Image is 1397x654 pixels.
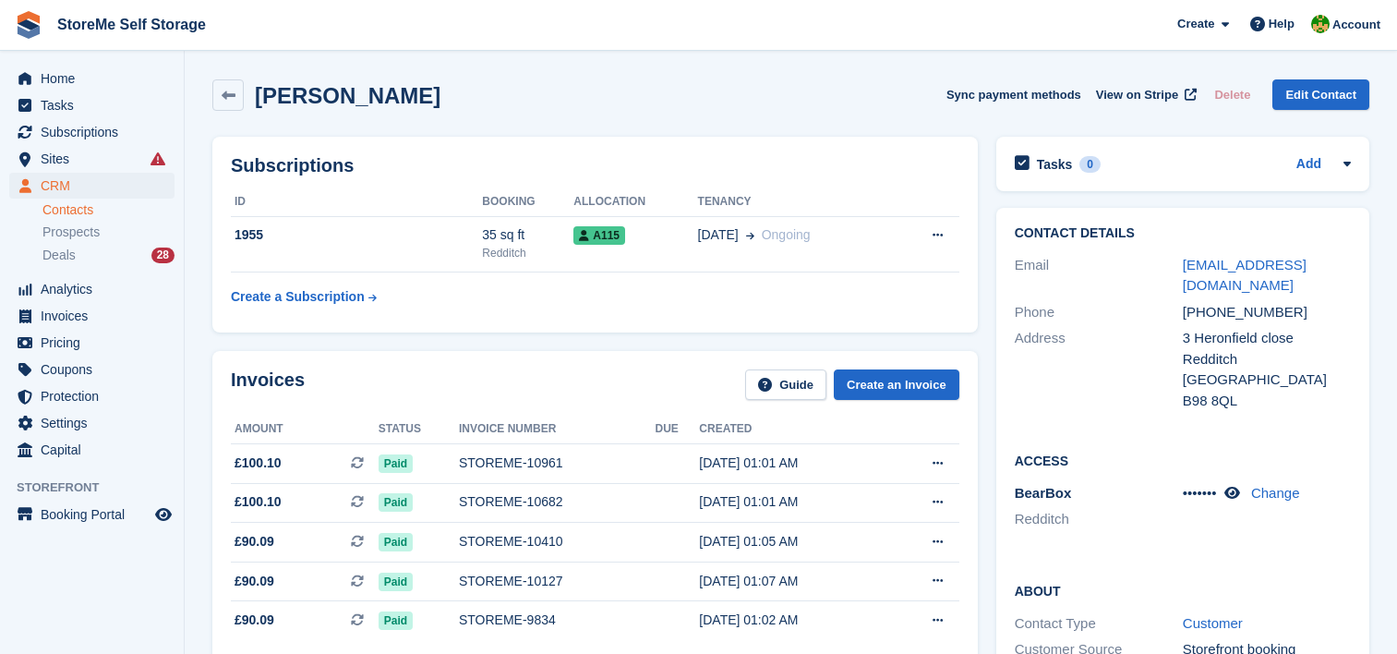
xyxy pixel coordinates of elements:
[1183,615,1243,631] a: Customer
[255,83,440,108] h2: [PERSON_NAME]
[762,227,811,242] span: Ongoing
[235,532,274,551] span: £90.09
[231,188,482,217] th: ID
[699,532,885,551] div: [DATE] 01:05 AM
[41,66,151,91] span: Home
[9,437,175,463] a: menu
[1272,79,1369,110] a: Edit Contact
[1207,79,1258,110] button: Delete
[459,611,656,630] div: STOREME-9834
[1015,302,1183,323] div: Phone
[235,572,274,591] span: £90.09
[379,454,413,473] span: Paid
[379,415,459,444] th: Status
[42,223,175,242] a: Prospects
[1015,509,1183,530] li: Redditch
[946,79,1081,110] button: Sync payment methods
[9,383,175,409] a: menu
[9,66,175,91] a: menu
[1015,255,1183,297] div: Email
[379,573,413,591] span: Paid
[1183,257,1307,294] a: [EMAIL_ADDRESS][DOMAIN_NAME]
[379,533,413,551] span: Paid
[1177,15,1214,33] span: Create
[41,437,151,463] span: Capital
[699,492,885,512] div: [DATE] 01:01 AM
[9,330,175,356] a: menu
[699,454,885,473] div: [DATE] 01:01 AM
[699,415,885,444] th: Created
[41,383,151,409] span: Protection
[231,287,365,307] div: Create a Subscription
[41,330,151,356] span: Pricing
[41,92,151,118] span: Tasks
[1015,581,1351,599] h2: About
[1251,485,1300,501] a: Change
[9,146,175,172] a: menu
[9,119,175,145] a: menu
[9,410,175,436] a: menu
[9,303,175,329] a: menu
[459,532,656,551] div: STOREME-10410
[151,248,175,263] div: 28
[231,225,482,245] div: 1955
[1311,15,1330,33] img: StorMe
[1079,156,1101,173] div: 0
[1015,451,1351,469] h2: Access
[573,188,697,217] th: Allocation
[42,247,76,264] span: Deals
[41,119,151,145] span: Subscriptions
[235,454,282,473] span: £100.10
[41,357,151,382] span: Coupons
[1015,485,1072,501] span: BearBox
[15,11,42,39] img: stora-icon-8386f47178a22dfd0bd8f6a31ec36ba5ce8667c1dd55bd0f319d3a0aa187defe.svg
[1096,86,1178,104] span: View on Stripe
[42,246,175,265] a: Deals 28
[1269,15,1295,33] span: Help
[9,276,175,302] a: menu
[1015,226,1351,241] h2: Contact Details
[482,225,573,245] div: 35 sq ft
[1015,328,1183,411] div: Address
[9,502,175,527] a: menu
[231,369,305,400] h2: Invoices
[1183,349,1351,370] div: Redditch
[41,303,151,329] span: Invoices
[379,493,413,512] span: Paid
[231,280,377,314] a: Create a Subscription
[1089,79,1200,110] a: View on Stripe
[1015,613,1183,635] div: Contact Type
[41,502,151,527] span: Booking Portal
[699,572,885,591] div: [DATE] 01:07 AM
[9,173,175,199] a: menu
[235,492,282,512] span: £100.10
[9,357,175,382] a: menu
[482,245,573,261] div: Redditch
[745,369,826,400] a: Guide
[231,155,959,176] h2: Subscriptions
[655,415,699,444] th: Due
[231,415,379,444] th: Amount
[152,503,175,526] a: Preview store
[42,224,100,241] span: Prospects
[834,369,959,400] a: Create an Invoice
[482,188,573,217] th: Booking
[1296,154,1321,176] a: Add
[151,151,165,166] i: Smart entry sync failures have occurred
[1183,302,1351,323] div: [PHONE_NUMBER]
[42,201,175,219] a: Contacts
[459,572,656,591] div: STOREME-10127
[41,173,151,199] span: CRM
[41,276,151,302] span: Analytics
[17,478,184,497] span: Storefront
[1037,156,1073,173] h2: Tasks
[50,9,213,40] a: StoreMe Self Storage
[1183,369,1351,391] div: [GEOGRAPHIC_DATA]
[698,188,893,217] th: Tenancy
[1332,16,1380,34] span: Account
[698,225,739,245] span: [DATE]
[459,454,656,473] div: STOREME-10961
[1183,391,1351,412] div: B98 8QL
[1183,328,1351,349] div: 3 Heronfield close
[573,226,625,245] span: A115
